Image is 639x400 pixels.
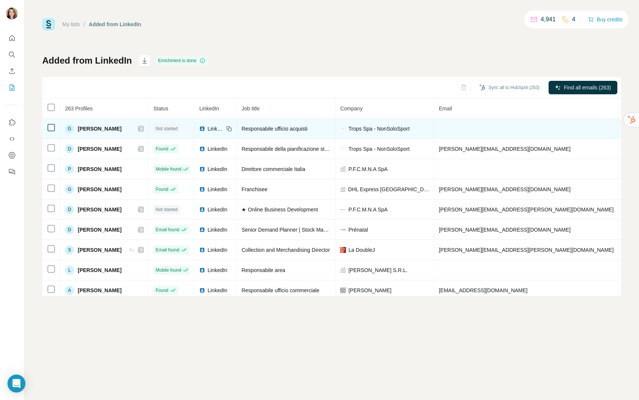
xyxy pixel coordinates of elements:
[572,15,575,24] p: 4
[241,247,330,253] span: Collection and Merchandising Director
[348,145,410,153] span: Trops Spa - NonSoloSport
[65,266,74,275] div: L
[65,144,74,153] div: D
[549,81,617,94] button: Find all emails (263)
[65,286,74,295] div: A
[348,165,388,173] span: P.F.C.M.N.A SpA
[155,186,168,193] span: Found
[155,267,181,274] span: Mobile found
[155,125,177,132] span: Not started
[199,186,205,192] img: LinkedIn logo
[207,206,227,213] span: LinkedIn
[207,266,227,274] span: LinkedIn
[241,106,259,112] span: Job title
[155,206,177,213] span: Not started
[340,247,346,253] img: company-logo
[348,226,368,233] span: Prénatal
[153,106,168,112] span: Status
[439,207,614,213] span: [PERSON_NAME][EMAIL_ADDRESS][PERSON_NAME][DOMAIN_NAME]
[6,132,18,146] button: Use Surfe API
[241,227,376,233] span: Senior Demand Planner | Stock Manager | Stock Allocator
[439,186,570,192] span: [PERSON_NAME][EMAIL_ADDRESS][DOMAIN_NAME]
[78,186,121,193] span: [PERSON_NAME]
[65,185,74,194] div: G
[6,165,18,178] button: Feedback
[7,375,25,393] div: Open Intercom Messenger
[65,205,74,214] div: D
[78,145,121,153] span: [PERSON_NAME]
[348,186,430,193] span: DHL Express [GEOGRAPHIC_DATA]
[155,146,168,152] span: Found
[564,84,611,91] span: Find all emails (263)
[65,165,74,174] div: P
[155,247,179,253] span: Email found
[78,165,121,173] span: [PERSON_NAME]
[439,287,527,293] span: [EMAIL_ADDRESS][DOMAIN_NAME]
[340,207,346,213] img: company-logo
[84,21,85,28] li: /
[78,246,121,254] span: [PERSON_NAME]
[78,125,121,132] span: [PERSON_NAME]
[6,81,18,94] button: My lists
[340,287,346,293] img: company-logo
[65,124,74,133] div: G
[62,21,80,27] a: My lists
[78,226,121,233] span: [PERSON_NAME]
[6,48,18,61] button: Search
[155,287,168,294] span: Found
[241,207,318,213] span: ★ Online Business Development
[6,31,18,45] button: Quick start
[241,287,319,293] span: Responsabile ufficio commerciale
[241,186,267,192] span: Franchisee
[348,246,375,254] span: La DoubleJ
[42,18,55,31] img: Surfe Logo
[6,149,18,162] button: Dashboard
[340,128,346,129] img: company-logo
[199,106,219,112] span: LinkedIn
[439,146,570,152] span: [PERSON_NAME][EMAIL_ADDRESS][DOMAIN_NAME]
[65,245,74,254] div: S
[199,166,205,172] img: LinkedIn logo
[199,247,205,253] img: LinkedIn logo
[207,226,227,233] span: LinkedIn
[156,56,208,65] div: Enrichment is done
[199,267,205,273] img: LinkedIn logo
[207,125,224,132] span: LinkedIn
[340,148,346,150] img: company-logo
[348,287,391,294] span: [PERSON_NAME]
[155,226,179,233] span: Email found
[207,186,227,193] span: LinkedIn
[439,247,614,253] span: [PERSON_NAME][EMAIL_ADDRESS][PERSON_NAME][DOMAIN_NAME]
[439,106,452,112] span: Email
[207,246,227,254] span: LinkedIn
[65,106,93,112] span: 263 Profiles
[241,146,343,152] span: Responsabile della pianificazione strategica
[78,266,121,274] span: [PERSON_NAME]
[6,64,18,78] button: Enrich CSV
[241,166,305,172] span: Direttore commerciale Italia
[199,126,205,132] img: LinkedIn logo
[42,55,132,67] h1: Added from LinkedIn
[348,125,410,132] span: Trops Spa - NonSoloSport
[340,106,362,112] span: Company
[241,267,285,273] span: Responsabile area
[207,145,227,153] span: LinkedIn
[541,15,556,24] p: 4,941
[199,146,205,152] img: LinkedIn logo
[199,207,205,213] img: LinkedIn logo
[348,206,388,213] span: P.F.C.M.N.A SpA
[65,225,74,234] div: D
[439,227,570,233] span: [PERSON_NAME][EMAIL_ADDRESS][DOMAIN_NAME]
[155,166,181,172] span: Mobile found
[474,82,545,93] button: Sync all to HubSpot (263)
[348,266,407,274] span: [PERSON_NAME] S.R.L.
[89,21,141,28] div: Added from LinkedIn
[207,165,227,173] span: LinkedIn
[78,287,121,294] span: [PERSON_NAME]
[199,287,205,293] img: LinkedIn logo
[588,14,623,25] button: Buy credits
[78,206,121,213] span: [PERSON_NAME]
[241,126,307,132] span: Responsabile ufficio acquisti
[6,116,18,129] button: Use Surfe on LinkedIn
[207,287,227,294] span: LinkedIn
